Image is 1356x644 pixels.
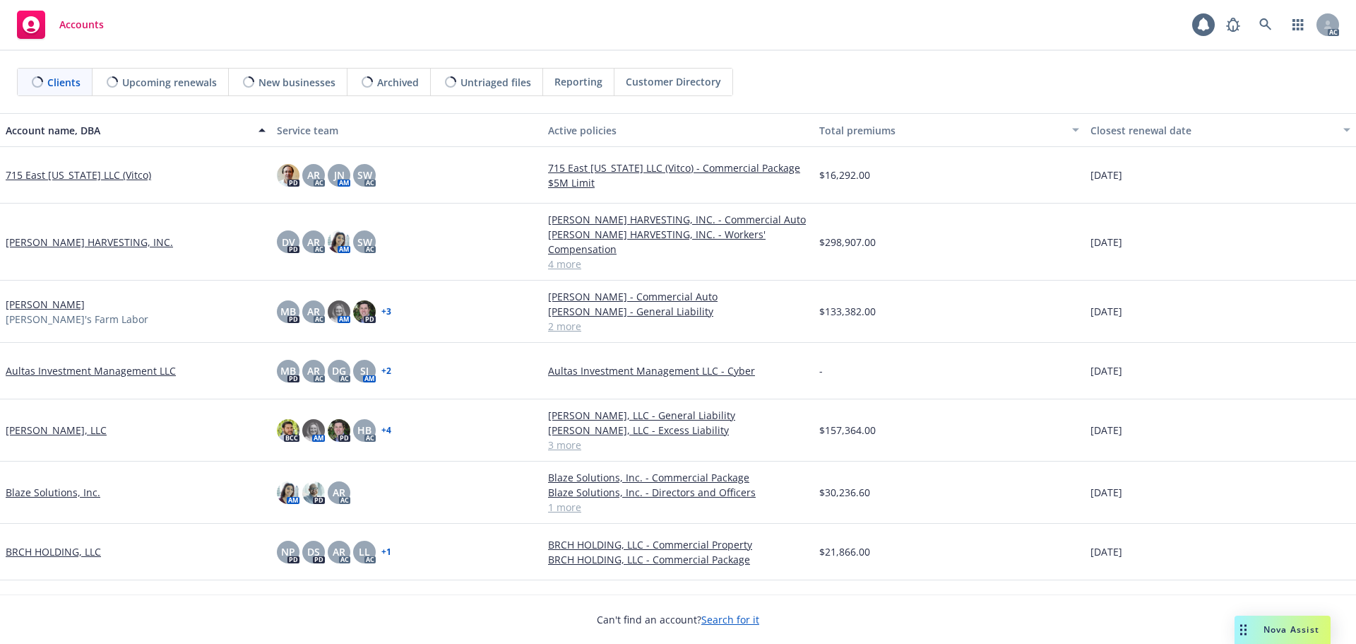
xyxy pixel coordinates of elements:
[1090,423,1122,438] span: [DATE]
[59,19,104,30] span: Accounts
[1090,544,1122,559] span: [DATE]
[1090,304,1122,319] span: [DATE]
[381,367,391,375] a: + 2
[307,304,320,319] span: AR
[548,537,808,552] a: BRCH HOLDING, LLC - Commercial Property
[6,235,173,250] a: [PERSON_NAME] HARVESTING, INC.
[277,164,299,187] img: photo
[548,227,808,257] a: [PERSON_NAME] HARVESTING, INC. - Workers' Compensation
[280,304,296,319] span: MB
[819,423,876,438] span: $157,364.00
[542,113,814,147] button: Active policies
[1085,113,1356,147] button: Closest renewal date
[548,438,808,452] a: 3 more
[548,470,808,485] a: Blaze Solutions, Inc. - Commercial Package
[819,304,876,319] span: $133,382.00
[1219,11,1247,39] a: Report a Bug
[548,552,808,567] a: BRCH HOLDING, LLC - Commercial Package
[381,308,391,316] a: + 3
[333,544,345,559] span: AR
[357,235,372,250] span: SW
[333,485,345,500] span: AR
[1090,363,1122,378] span: [DATE]
[1090,235,1122,250] span: [DATE]
[328,230,350,253] img: photo
[307,544,320,559] span: DS
[814,113,1085,147] button: Total premiums
[281,544,295,559] span: NP
[819,235,876,250] span: $298,907.00
[548,423,808,438] a: [PERSON_NAME], LLC - Excess Liability
[282,235,295,250] span: DV
[302,419,325,442] img: photo
[548,175,808,190] a: $5M Limit
[819,168,870,182] span: $16,292.00
[328,419,350,442] img: photo
[548,363,808,378] a: Aultas Investment Management LLC - Cyber
[548,212,808,227] a: [PERSON_NAME] HARVESTING, INC. - Commercial Auto
[271,113,542,147] button: Service team
[307,363,320,378] span: AR
[1090,485,1122,500] span: [DATE]
[6,423,107,438] a: [PERSON_NAME], LLC
[47,75,81,90] span: Clients
[6,297,85,312] a: [PERSON_NAME]
[122,75,217,90] span: Upcoming renewals
[819,363,823,378] span: -
[548,123,808,138] div: Active policies
[548,485,808,500] a: Blaze Solutions, Inc. - Directors and Officers
[1284,11,1312,39] a: Switch app
[819,485,870,500] span: $30,236.60
[377,75,419,90] span: Archived
[548,500,808,515] a: 1 more
[548,160,808,175] a: 715 East [US_STATE] LLC (Vitco) - Commercial Package
[548,408,808,423] a: [PERSON_NAME], LLC - General Liability
[819,544,870,559] span: $21,866.00
[357,423,371,438] span: HB
[381,548,391,556] a: + 1
[359,544,370,559] span: LL
[701,613,759,626] a: Search for it
[332,363,346,378] span: DG
[381,426,391,435] a: + 4
[280,363,296,378] span: MB
[548,304,808,319] a: [PERSON_NAME] - General Liability
[328,300,350,323] img: photo
[626,74,721,89] span: Customer Directory
[1090,168,1122,182] span: [DATE]
[548,289,808,304] a: [PERSON_NAME] - Commercial Auto
[1235,616,1252,644] div: Drag to move
[307,168,320,182] span: AR
[548,257,808,271] a: 4 more
[334,168,345,182] span: JN
[6,544,101,559] a: BRCH HOLDING, LLC
[1090,123,1335,138] div: Closest renewal date
[302,481,325,504] img: photo
[277,481,299,504] img: photo
[1263,623,1319,636] span: Nova Assist
[353,300,376,323] img: photo
[1235,616,1331,644] button: Nova Assist
[548,319,808,334] a: 2 more
[6,123,250,138] div: Account name, DBA
[307,235,320,250] span: AR
[819,123,1064,138] div: Total premiums
[6,485,100,500] a: Blaze Solutions, Inc.
[554,74,602,89] span: Reporting
[6,312,148,327] span: [PERSON_NAME]'s Farm Labor
[6,168,151,182] a: 715 East [US_STATE] LLC (Vitco)
[597,612,759,627] span: Can't find an account?
[11,5,109,45] a: Accounts
[360,363,369,378] span: SJ
[357,168,372,182] span: SW
[277,419,299,442] img: photo
[258,75,335,90] span: New businesses
[1251,11,1280,39] a: Search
